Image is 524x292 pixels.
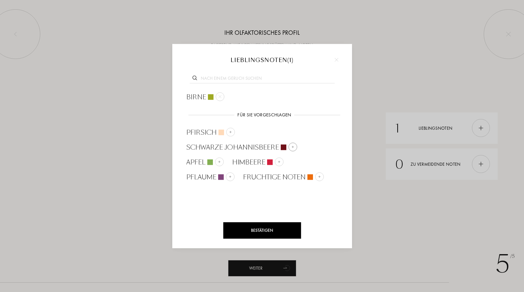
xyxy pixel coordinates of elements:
span: schwarze Johannisbeere [186,142,279,152]
img: add_note.svg [291,145,294,148]
img: cross.svg [218,95,221,98]
div: Bestätigen [223,222,301,239]
span: Birne [186,92,206,102]
img: add_note.svg [229,130,232,133]
img: add_note.svg [318,175,321,178]
span: Pfirsich [186,128,217,137]
input: Nach einem Geruch suchen [190,75,335,83]
img: cross.svg [335,58,338,61]
span: Pflaume [186,172,216,182]
span: Apfel [186,157,205,167]
img: add_note.svg [277,160,280,163]
div: Für Sie vorgeschlagen [234,111,294,120]
span: fruchtige Noten [243,172,306,182]
img: add_note.svg [228,175,231,178]
img: add_note.svg [218,160,221,163]
div: Lieblingsnoten ( 1 ) [182,56,343,64]
span: Himbeere [232,157,265,167]
img: search_icn.svg [192,76,197,80]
